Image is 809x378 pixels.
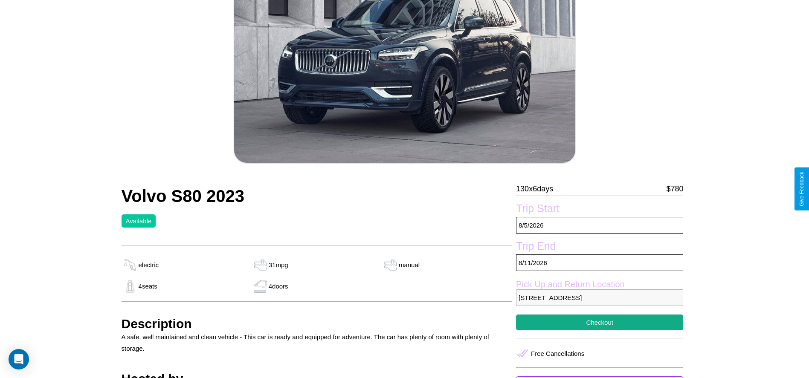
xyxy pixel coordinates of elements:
[252,280,269,293] img: gas
[122,187,512,206] h2: Volvo S80 2023
[666,182,683,196] p: $ 780
[516,240,683,254] label: Trip End
[139,259,159,271] p: electric
[269,280,288,292] p: 4 doors
[139,280,157,292] p: 4 seats
[531,348,584,359] p: Free Cancellations
[516,217,683,234] p: 8 / 5 / 2026
[516,202,683,217] label: Trip Start
[516,182,553,196] p: 130 x 6 days
[516,254,683,271] p: 8 / 11 / 2026
[269,259,288,271] p: 31 mpg
[516,315,683,330] button: Checkout
[122,331,512,354] p: A safe, well maintained and clean vehicle - This car is ready and equipped for adventure. The car...
[252,259,269,271] img: gas
[516,280,683,289] label: Pick Up and Return Location
[122,317,512,331] h3: Description
[9,349,29,369] div: Open Intercom Messenger
[122,280,139,293] img: gas
[382,259,399,271] img: gas
[126,215,152,227] p: Available
[799,172,805,206] div: Give Feedback
[122,259,139,271] img: gas
[516,289,683,306] p: [STREET_ADDRESS]
[399,259,420,271] p: manual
